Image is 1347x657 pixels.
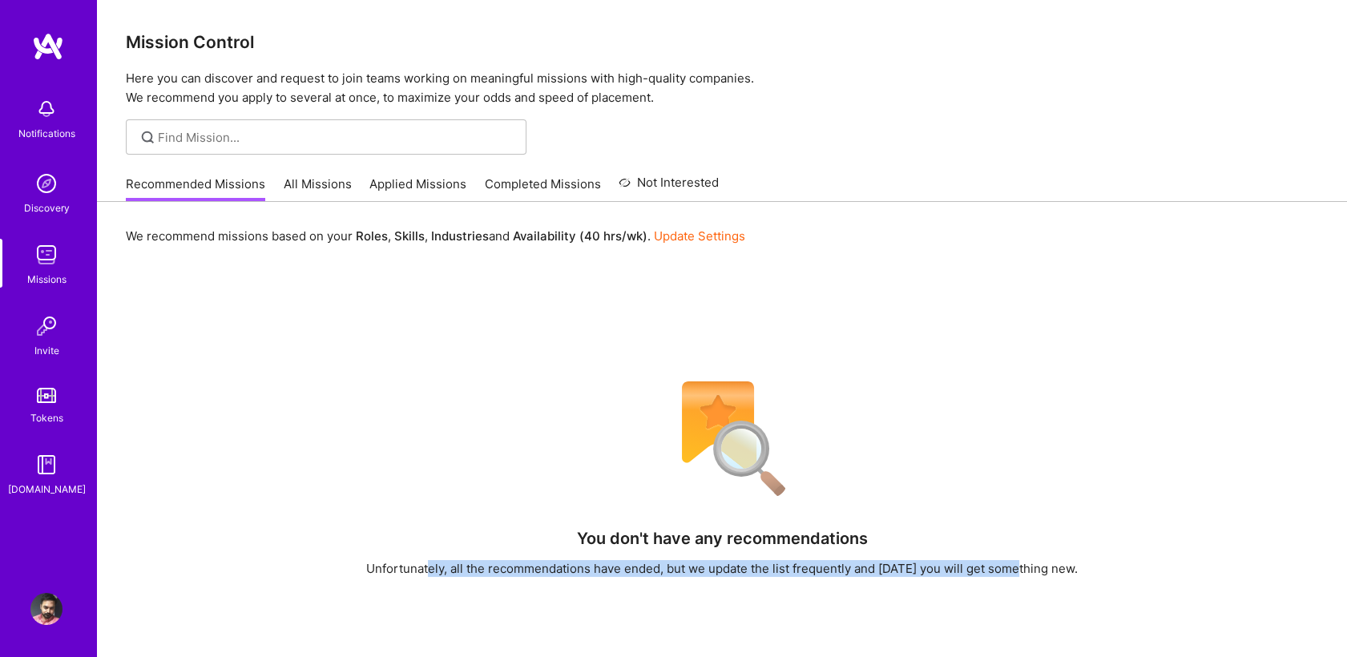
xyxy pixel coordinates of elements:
b: Skills [394,228,425,244]
img: User Avatar [30,593,63,625]
div: Invite [34,342,59,359]
a: Completed Missions [485,175,601,202]
img: logo [32,32,64,61]
h3: Mission Control [126,32,1318,52]
img: Invite [30,310,63,342]
b: Roles [356,228,388,244]
img: guide book [30,449,63,481]
img: discovery [30,167,63,200]
a: Applied Missions [369,175,466,202]
input: Find Mission... [158,129,514,146]
i: icon SearchGrey [139,128,157,147]
p: Here you can discover and request to join teams working on meaningful missions with high-quality ... [126,69,1318,107]
p: We recommend missions based on your , , and . [126,228,745,244]
a: Update Settings [654,228,745,244]
div: Missions [27,271,67,288]
div: [DOMAIN_NAME] [8,481,86,498]
a: User Avatar [26,593,67,625]
h4: You don't have any recommendations [577,529,868,548]
div: Discovery [24,200,70,216]
a: Recommended Missions [126,175,265,202]
a: Not Interested [619,173,719,202]
div: Tokens [30,409,63,426]
img: No Results [654,371,790,507]
img: teamwork [30,239,63,271]
img: bell [30,93,63,125]
div: Unfortunately, all the recommendations have ended, but we update the list frequently and [DATE] y... [366,560,1078,577]
b: Industries [431,228,489,244]
div: Notifications [18,125,75,142]
img: tokens [37,388,56,403]
b: Availability (40 hrs/wk) [513,228,647,244]
a: All Missions [284,175,352,202]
